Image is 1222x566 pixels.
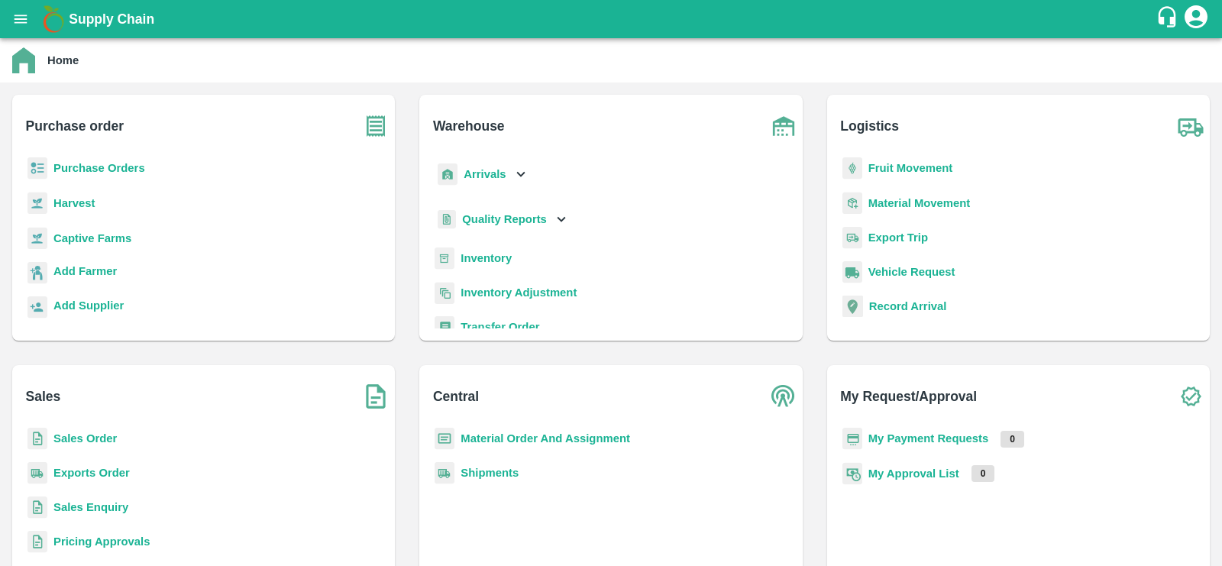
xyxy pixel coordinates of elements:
a: Transfer Order [461,321,539,333]
img: qualityReport [438,210,456,229]
img: purchase [357,107,395,145]
b: Add Supplier [53,299,124,312]
a: Shipments [461,467,519,479]
img: payment [842,428,862,450]
img: harvest [27,192,47,215]
b: Add Farmer [53,265,117,277]
img: sales [27,531,47,553]
b: Sales [26,386,61,407]
p: 0 [971,465,995,482]
img: central [765,377,803,416]
img: centralMaterial [435,428,454,450]
img: inventory [435,282,454,304]
div: account of current user [1182,3,1210,35]
img: logo [38,4,69,34]
p: 0 [1001,431,1024,448]
a: Add Supplier [53,297,124,318]
div: customer-support [1156,5,1182,33]
a: Fruit Movement [868,162,953,174]
a: Pricing Approvals [53,535,150,548]
a: Harvest [53,197,95,209]
b: Supply Chain [69,11,154,27]
img: farmer [27,262,47,284]
img: approval [842,462,862,485]
b: Quality Reports [462,213,547,225]
img: home [12,47,35,73]
a: Vehicle Request [868,266,955,278]
div: Arrivals [435,157,529,192]
a: Material Order And Assignment [461,432,630,445]
div: Quality Reports [435,204,570,235]
b: My Request/Approval [840,386,977,407]
img: whArrival [438,163,457,186]
img: sales [27,428,47,450]
img: reciept [27,157,47,180]
b: Central [433,386,479,407]
img: warehouse [765,107,803,145]
a: Sales Order [53,432,117,445]
b: Logistics [840,115,899,137]
a: Inventory Adjustment [461,286,577,299]
a: Purchase Orders [53,162,145,174]
a: My Approval List [868,467,959,480]
img: soSales [357,377,395,416]
img: whTransfer [435,316,454,338]
img: sales [27,496,47,519]
img: fruit [842,157,862,180]
img: whInventory [435,247,454,270]
a: Record Arrival [869,300,947,312]
b: Purchase order [26,115,124,137]
img: material [842,192,862,215]
a: Supply Chain [69,8,1156,30]
b: Home [47,54,79,66]
b: Warehouse [433,115,505,137]
button: open drawer [3,2,38,37]
a: Exports Order [53,467,130,479]
img: vehicle [842,261,862,283]
img: delivery [842,227,862,249]
img: supplier [27,296,47,319]
img: shipments [435,462,454,484]
img: recordArrival [842,296,863,317]
img: harvest [27,227,47,250]
a: My Payment Requests [868,432,989,445]
a: Captive Farms [53,232,131,244]
a: Material Movement [868,197,971,209]
a: Inventory [461,252,512,264]
a: Export Trip [868,231,928,244]
img: truck [1172,107,1210,145]
img: shipments [27,462,47,484]
b: Arrivals [464,168,506,180]
img: check [1172,377,1210,416]
a: Add Farmer [53,263,117,283]
a: Sales Enquiry [53,501,128,513]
